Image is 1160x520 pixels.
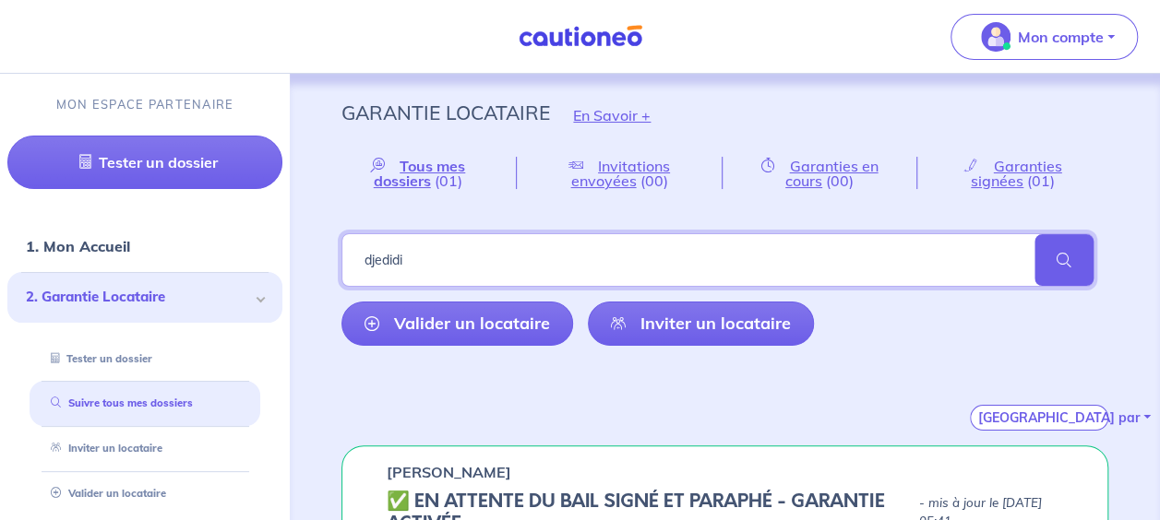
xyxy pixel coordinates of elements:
span: Garanties signées [971,157,1062,190]
span: (00) [640,171,667,190]
a: Garanties signées(01) [917,157,1108,189]
a: Invitations envoyées(00) [517,157,722,189]
input: Rechercher par nom / prénom / mail du locataire [341,233,1094,287]
a: Tester un dossier [43,352,152,365]
p: [PERSON_NAME] [387,461,511,483]
a: Valider un locataire [341,301,573,346]
span: 2. Garantie Locataire [26,287,250,308]
button: [GEOGRAPHIC_DATA] par [970,405,1108,431]
div: 2. Garantie Locataire [7,272,282,323]
span: (01) [1027,171,1055,190]
a: 1. Mon Accueil [26,237,130,255]
a: Tous mes dossiers(01) [341,157,516,189]
a: Inviter un locataire [43,442,162,455]
p: Garantie Locataire [341,96,550,129]
div: Inviter un locataire [30,433,260,464]
a: Garanties en cours(00) [723,157,916,189]
div: Suivre tous mes dossiers [30,388,260,419]
button: illu_account_valid_menu.svgMon compte [951,14,1138,60]
span: Invitations envoyées [570,157,670,190]
span: Garanties en cours [785,157,879,190]
img: Cautioneo [511,25,650,48]
p: Mon compte [1018,26,1104,48]
span: (00) [826,171,854,190]
p: MON ESPACE PARTENAIRE [56,96,234,113]
a: Suivre tous mes dossiers [43,396,193,409]
div: Tester un dossier [30,344,260,374]
div: 1. Mon Accueil [7,228,282,265]
span: search [1034,234,1094,286]
a: Valider un locataire [43,487,166,500]
button: En Savoir + [550,89,674,142]
span: Tous mes dossiers [374,157,466,190]
img: illu_account_valid_menu.svg [981,22,1011,52]
div: Valider un locataire [30,479,260,509]
span: (01) [435,171,462,190]
a: Inviter un locataire [588,301,814,346]
a: Tester un dossier [7,136,282,189]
